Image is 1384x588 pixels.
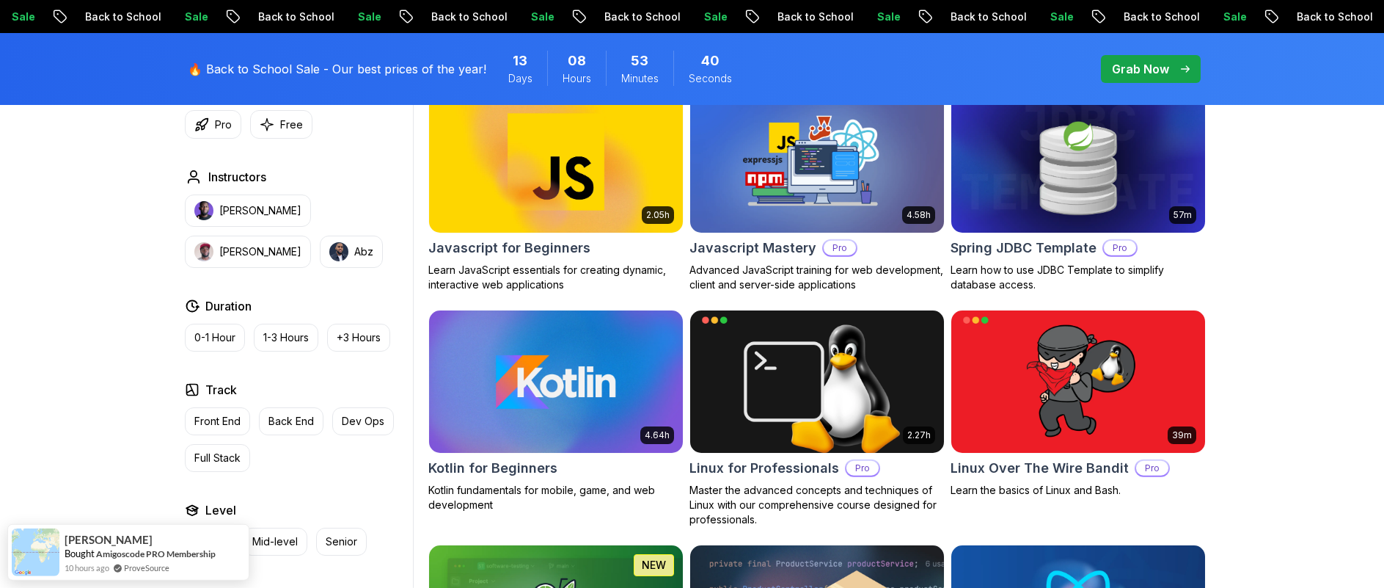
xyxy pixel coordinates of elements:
p: Learn JavaScript essentials for creating dynamic, interactive web applications [428,263,684,292]
span: 13 Days [513,51,527,71]
p: Back to School [1102,10,1201,24]
a: Javascript Mastery card4.58hJavascript MasteryProAdvanced JavaScript training for web development... [689,90,945,293]
p: Back to School [929,10,1028,24]
p: Sale [336,10,383,24]
h2: Duration [205,297,252,315]
button: Front End [185,407,250,435]
a: Amigoscode PRO Membership [96,548,216,559]
p: Senior [326,534,357,549]
a: Kotlin for Beginners card4.64hKotlin for BeginnersKotlin fundamentals for mobile, game, and web d... [428,310,684,512]
img: instructor img [194,201,213,220]
p: Pro [1104,241,1136,255]
p: 0-1 Hour [194,330,235,345]
p: Kotlin fundamentals for mobile, game, and web development [428,483,684,512]
p: Back to School [63,10,163,24]
h2: Track [205,381,237,399]
span: Days [508,71,532,86]
p: [PERSON_NAME] [219,203,301,218]
p: Back to School [582,10,682,24]
span: Hours [563,71,591,86]
button: Back End [259,407,323,435]
p: Learn how to use JDBC Template to simplify database access. [951,263,1206,292]
button: Full Stack [185,444,250,472]
h2: Kotlin for Beginners [428,458,557,479]
p: Full Stack [194,451,241,465]
p: Pro [215,117,232,132]
p: Sale [1201,10,1248,24]
p: Pro [1136,461,1168,476]
h2: Linux Over The Wire Bandit [951,458,1129,479]
a: Linux Over The Wire Bandit card39mLinux Over The Wire BanditProLearn the basics of Linux and Bash. [951,310,1206,498]
button: Dev Ops [332,407,394,435]
p: Back End [268,414,314,429]
p: Pro [824,241,856,255]
img: instructor img [329,242,348,261]
span: 53 Minutes [631,51,648,71]
p: 39m [1172,429,1192,441]
img: Linux for Professionals card [690,311,944,453]
p: 1-3 Hours [263,330,309,345]
h2: Level [205,501,236,519]
p: 🔥 Back to School Sale - Our best prices of the year! [188,60,486,78]
p: Sale [509,10,556,24]
p: Back to School [755,10,855,24]
p: Learn the basics of Linux and Bash. [951,483,1206,498]
a: ProveSource [124,562,169,574]
p: Pro [846,461,879,476]
span: Bought [65,548,95,559]
img: provesource social proof notification image [12,529,59,576]
p: Mid-level [252,534,298,549]
a: Spring JDBC Template card57mSpring JDBC TemplateProLearn how to use JDBC Template to simplify dat... [951,90,1206,293]
p: Back to School [236,10,336,24]
span: 10 hours ago [65,562,109,574]
h2: Linux for Professionals [689,458,839,479]
p: Abz [354,244,373,259]
h2: Instructors [208,168,266,186]
p: Sale [1028,10,1075,24]
h2: Spring JDBC Template [951,238,1096,258]
span: 8 Hours [568,51,586,71]
p: NEW [642,558,666,573]
button: Pro [185,110,241,139]
img: Javascript for Beginners card [429,91,683,233]
p: Front End [194,414,241,429]
img: Javascript Mastery card [690,91,944,233]
a: Linux for Professionals card2.27hLinux for ProfessionalsProMaster the advanced concepts and techn... [689,310,945,527]
p: 2.05h [646,209,670,221]
button: instructor img[PERSON_NAME] [185,195,311,227]
p: Sale [682,10,729,24]
p: 2.27h [907,429,931,441]
p: 57m [1174,209,1192,221]
button: +3 Hours [327,324,390,352]
button: 0-1 Hour [185,324,245,352]
p: Back to School [1275,10,1374,24]
span: Seconds [689,71,732,86]
h2: Javascript for Beginners [428,238,590,258]
img: Spring JDBC Template card [951,91,1205,233]
span: 40 Seconds [701,51,720,71]
p: 4.58h [907,209,931,221]
img: instructor img [194,242,213,261]
button: Free [250,110,312,139]
button: instructor imgAbz [320,236,383,268]
button: instructor img[PERSON_NAME] [185,236,311,268]
button: Mid-level [243,528,307,556]
p: Grab Now [1112,60,1169,78]
img: Kotlin for Beginners card [429,311,683,453]
p: Sale [163,10,210,24]
p: 4.64h [645,429,670,441]
h2: Javascript Mastery [689,238,816,258]
p: Advanced JavaScript training for web development, client and server-side applications [689,263,945,292]
p: Sale [855,10,902,24]
span: Minutes [621,71,659,86]
p: [PERSON_NAME] [219,244,301,259]
button: Senior [316,528,367,556]
p: Free [280,117,303,132]
p: Dev Ops [342,414,384,429]
p: +3 Hours [337,330,381,345]
p: Master the advanced concepts and techniques of Linux with our comprehensive course designed for p... [689,483,945,527]
p: Back to School [409,10,509,24]
button: 1-3 Hours [254,324,318,352]
img: Linux Over The Wire Bandit card [951,311,1205,453]
a: Javascript for Beginners card2.05hJavascript for BeginnersLearn JavaScript essentials for creatin... [428,90,684,293]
